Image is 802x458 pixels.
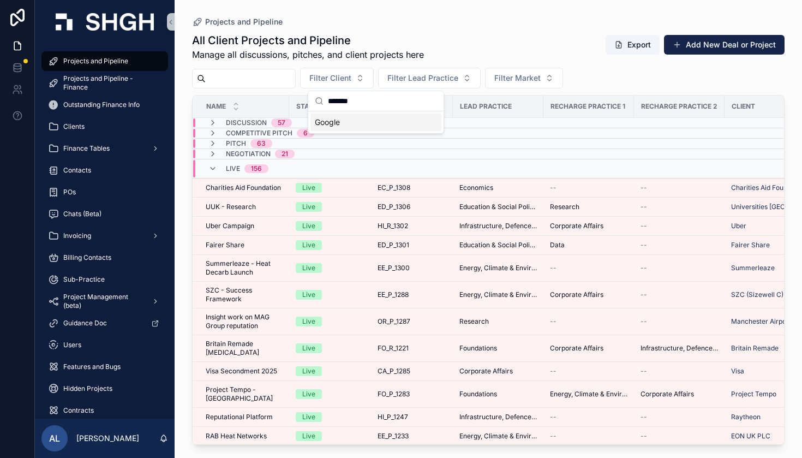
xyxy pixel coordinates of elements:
span: Corporate Affairs [550,344,603,353]
button: Select Button [485,68,563,88]
a: Visa Secondment 2025 [206,367,283,376]
span: OR_P_1287 [378,317,410,326]
span: ED_P_1301 [378,241,409,249]
span: Contacts [63,166,91,175]
a: Charities Aid Foundation [206,183,283,192]
span: Manage all discussions, pitches, and client projects here [192,48,424,61]
a: HI_R_1302 [378,222,446,230]
a: Contracts [41,401,168,420]
a: -- [641,241,718,249]
a: -- [641,183,718,192]
span: -- [550,413,556,421]
button: Select Button [378,68,481,88]
a: Corporate Affairs [550,344,627,353]
a: Invoicing [41,226,168,246]
a: Contacts [41,160,168,180]
a: -- [550,317,627,326]
div: Suggestions [308,111,444,133]
span: Reputational Platform [206,413,273,421]
a: Guidance Doc [41,313,168,333]
a: Education & Social Policy [459,241,537,249]
button: Export [606,35,660,55]
span: -- [550,264,556,272]
a: Raytheon [731,413,761,421]
span: FO_R_1221 [378,344,409,353]
a: -- [641,367,718,376]
a: -- [641,432,718,441]
a: Fairer Share [731,241,770,249]
span: Discussion [226,118,267,127]
a: EE_P_1300 [378,264,446,272]
div: 156 [251,164,262,173]
a: Live [296,412,364,422]
span: -- [550,183,556,192]
a: Live [296,183,364,193]
a: Features and Bugs [41,357,168,377]
span: Filter Client [309,73,351,84]
a: Projects and Pipeline [192,16,283,27]
div: Live [302,366,315,376]
span: Uber [731,222,746,230]
span: -- [641,317,647,326]
span: EE_P_1233 [378,432,409,441]
a: -- [550,432,627,441]
a: Research [459,317,537,326]
a: -- [641,290,718,299]
div: Live [302,317,315,326]
span: Hidden Projects [63,384,112,393]
span: Negotiation [226,150,271,158]
a: -- [641,264,718,272]
h1: All Client Projects and Pipeline [192,33,424,48]
a: Corporate Affairs [550,222,627,230]
div: Live [302,183,315,193]
a: Insight work on MAG Group reputation [206,313,283,330]
span: -- [641,203,647,211]
span: Britain Remade [MEDICAL_DATA] [206,340,283,357]
a: Live [296,317,364,326]
a: -- [550,367,627,376]
span: Visa [731,367,744,376]
a: -- [641,413,718,421]
span: Energy, Climate & Environment [459,432,537,441]
a: -- [641,317,718,326]
span: -- [641,432,647,441]
a: Live [296,221,364,231]
a: POs [41,182,168,202]
span: EE_P_1300 [378,264,410,272]
span: -- [641,413,647,421]
span: Infrastructure, Defence, Industrial, Transport [459,413,537,421]
span: Britain Remade [731,344,779,353]
span: FO_P_1283 [378,390,410,398]
a: Live [296,431,364,441]
a: Live [296,240,364,250]
div: 57 [278,118,285,127]
button: Add New Deal or Project [664,35,785,55]
a: Education & Social Policy [459,203,537,211]
span: Name [206,102,226,111]
span: Project Tempo [731,390,776,398]
a: Project Tempo - [GEOGRAPHIC_DATA] [206,385,283,403]
a: Energy, Climate & Environment [459,264,537,272]
div: Live [302,343,315,353]
div: 63 [257,139,266,148]
a: Energy, Climate & Environment [550,390,627,398]
div: Live [302,263,315,273]
span: -- [550,367,556,376]
a: Infrastructure, Defence, Industrial, Transport [459,222,537,230]
a: Finance Tables [41,139,168,158]
a: SZC - Success Framework [206,286,283,304]
a: RAB Heat Networks [206,432,283,441]
a: -- [641,222,718,230]
a: Live [296,343,364,353]
a: -- [550,183,627,192]
a: Fairer Share [206,241,283,249]
span: Uber Campaign [206,222,254,230]
a: Energy, Climate & Environment [459,290,537,299]
span: ED_P_1306 [378,203,410,211]
a: ED_P_1306 [378,203,446,211]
